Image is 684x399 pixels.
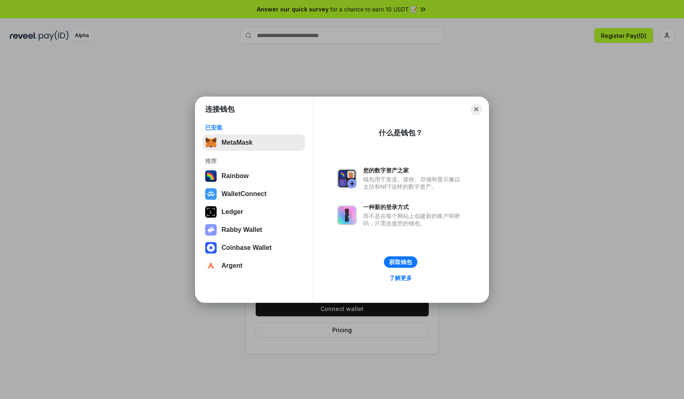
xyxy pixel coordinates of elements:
[337,205,357,225] img: svg+xml,%3Csvg%20xmlns%3D%22http%3A%2F%2Fwww.w3.org%2F2000%2Fsvg%22%20fill%3D%22none%22%20viewBox...
[205,242,217,254] img: svg+xml,%3Csvg%20width%3D%2228%22%20height%3D%2228%22%20viewBox%3D%220%200%2028%2028%22%20fill%3D...
[203,168,305,184] button: Rainbow
[337,169,357,188] img: svg+xml,%3Csvg%20xmlns%3D%22http%3A%2F%2Fwww.w3.org%2F2000%2Fsvg%22%20fill%3D%22none%22%20viewBox...
[389,274,412,282] div: 了解更多
[203,222,305,238] button: Rabby Wallet
[205,206,217,218] img: svg+xml,%3Csvg%20xmlns%3D%22http%3A%2F%2Fwww.w3.org%2F2000%2Fsvg%22%20width%3D%2228%22%20height%3...
[221,226,262,234] div: Rabby Wallet
[221,139,252,146] div: MetaMask
[384,273,417,283] a: 了解更多
[363,203,464,211] div: 一种新的登录方式
[203,186,305,202] button: WalletConnect
[203,258,305,274] button: Argent
[205,104,235,114] h1: 连接钱包
[221,244,272,251] div: Coinbase Wallet
[203,240,305,256] button: Coinbase Wallet
[205,124,303,131] div: 已安装
[471,104,482,115] button: Close
[384,256,417,268] button: 获取钱包
[221,262,243,269] div: Argent
[203,134,305,151] button: MetaMask
[363,212,464,227] div: 而不是在每个网站上创建新的账户和密码，只需连接您的钱包。
[205,137,217,148] img: svg+xml,%3Csvg%20fill%3D%22none%22%20height%3D%2233%22%20viewBox%3D%220%200%2035%2033%22%20width%...
[363,167,464,174] div: 您的数字资产之家
[205,157,303,165] div: 推荐
[221,190,267,198] div: WalletConnect
[205,224,217,236] img: svg+xml,%3Csvg%20xmlns%3D%22http%3A%2F%2Fwww.w3.org%2F2000%2Fsvg%22%20fill%3D%22none%22%20viewBox...
[205,260,217,271] img: svg+xml,%3Csvg%20width%3D%2228%22%20height%3D%2228%22%20viewBox%3D%220%200%2028%2028%22%20fill%3D...
[203,204,305,220] button: Ledger
[221,172,249,180] div: Rainbow
[205,170,217,182] img: svg+xml,%3Csvg%20width%3D%22120%22%20height%3D%22120%22%20viewBox%3D%220%200%20120%20120%22%20fil...
[379,128,423,138] div: 什么是钱包？
[363,176,464,190] div: 钱包用于发送、接收、存储和显示像以太坊和NFT这样的数字资产。
[221,208,243,216] div: Ledger
[205,188,217,200] img: svg+xml,%3Csvg%20width%3D%2228%22%20height%3D%2228%22%20viewBox%3D%220%200%2028%2028%22%20fill%3D...
[389,258,412,266] div: 获取钱包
